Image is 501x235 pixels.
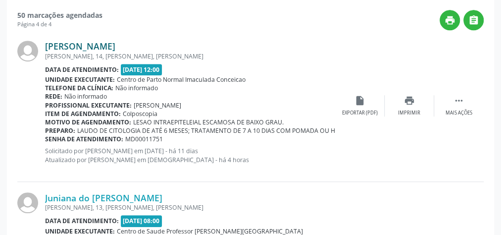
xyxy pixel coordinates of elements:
div: Mais ações [446,110,472,117]
span: LESAO INTRAEPITELEIAL ESCAMOSA DE BAIXO GRAU. [133,118,284,126]
b: Telefone da clínica: [45,84,113,92]
i:  [453,95,464,106]
div: Imprimir [398,110,420,117]
p: Solicitado por [PERSON_NAME] em [DATE] - há 11 dias Atualizado por [PERSON_NAME] em [DEMOGRAPHIC_... [45,147,335,164]
span: [PERSON_NAME] [134,101,181,110]
img: img [17,41,38,61]
b: Motivo de agendamento: [45,118,131,126]
b: Item de agendamento: [45,110,121,118]
b: Data de atendimento: [45,65,119,74]
strong: 50 marcações agendadas [17,10,102,20]
button: print [440,10,460,30]
div: [PERSON_NAME], 14, [PERSON_NAME], [PERSON_NAME] [45,52,335,60]
img: img [17,192,38,213]
i:  [468,15,479,26]
i: print [445,15,455,26]
button:  [463,10,484,30]
a: [PERSON_NAME] [45,41,115,52]
div: [PERSON_NAME], 13, [PERSON_NAME], [PERSON_NAME] [45,203,335,212]
span: MD00011751 [125,135,163,143]
div: Página 4 de 4 [17,20,102,29]
a: Juniana do [PERSON_NAME] [45,192,162,203]
b: Profissional executante: [45,101,132,110]
span: Centro de Parto Normal Imaculada Conceicao [117,75,246,84]
i: insert_drive_file [354,95,365,106]
div: Exportar (PDF) [342,110,378,117]
b: Senha de atendimento: [45,135,123,143]
b: Unidade executante: [45,75,115,84]
span: Colposcopia [123,110,157,118]
span: [DATE] 12:00 [121,64,162,75]
b: Data de atendimento: [45,217,119,225]
span: [DATE] 08:00 [121,215,162,227]
span: Não informado [115,84,158,92]
span: Não informado [64,92,107,101]
b: Rede: [45,92,62,101]
b: Preparo: [45,126,75,135]
i: print [404,95,415,106]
